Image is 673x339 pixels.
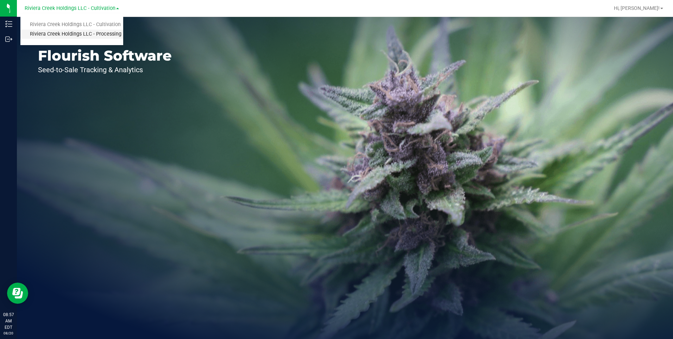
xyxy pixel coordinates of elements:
inline-svg: Outbound [5,36,12,43]
a: Riviera Creek Holdings LLC - Cultivation [20,20,123,30]
p: 08/20 [3,331,14,336]
p: Flourish Software [38,49,172,63]
p: 08:57 AM EDT [3,312,14,331]
p: Seed-to-Sale Tracking & Analytics [38,66,172,73]
iframe: Resource center [7,283,28,304]
a: Riviera Creek Holdings LLC - Processing [20,30,123,39]
span: Hi, [PERSON_NAME]! [614,5,660,11]
inline-svg: Inventory [5,20,12,27]
span: Riviera Creek Holdings LLC - Cultivation [25,5,115,11]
